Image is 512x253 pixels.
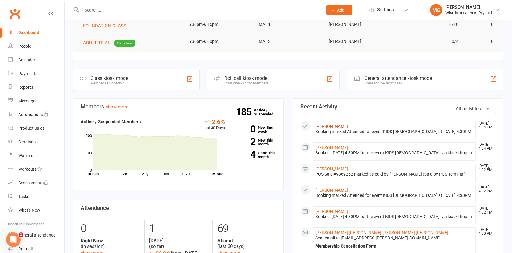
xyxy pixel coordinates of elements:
div: 1 [149,220,208,238]
div: Booking marked Attended for event KIDS [DEMOGRAPHIC_DATA] at [DATE] 4:30PM [315,193,473,198]
strong: 185 [236,107,254,116]
span: Sent email to [EMAIL_ADDRESS][PERSON_NAME][DOMAIN_NAME] [315,235,441,240]
a: [PERSON_NAME] [315,209,348,214]
div: [PERSON_NAME] [445,5,492,10]
div: POS Sale #9869262 marked as paid by [PERSON_NAME] (paid by POS Terminal) [315,172,473,177]
div: -2.6% [202,118,225,125]
a: [PERSON_NAME] [315,124,348,129]
span: Settings [377,3,394,17]
div: What's New [18,208,40,213]
div: Booked: [DATE] 4:30PM for the event KIDS [DEMOGRAPHIC_DATA], via kiosk drop-in [315,150,473,156]
div: Calendar [18,57,35,62]
h3: Recent Activity [300,104,496,110]
div: Roll call kiosk mode [224,75,268,81]
button: ADULT TRIALFree class [83,39,135,47]
td: MAT 1 [253,17,324,32]
a: Payments [8,67,64,80]
a: Calendar [8,53,64,67]
a: 0New this week [234,125,276,133]
div: Assessments [18,180,48,185]
strong: Absent [217,238,276,244]
td: 0 [464,17,499,32]
a: show more [106,104,128,110]
a: People [8,39,64,53]
time: [DATE] 4:00 PM [475,228,496,236]
a: 185Active / Suspended [254,104,281,121]
div: Reports [18,85,33,90]
div: Membership Cancellation Form [315,244,473,249]
iframe: Intercom live chat [6,232,21,247]
div: Great for the front desk [364,81,432,85]
td: 0 [464,34,499,49]
div: Workouts [18,167,37,172]
h3: Members [81,104,276,110]
a: [PERSON_NAME] [315,188,348,193]
div: General attendance kiosk mode [364,75,432,81]
div: Dashboard [18,30,39,35]
div: Product Sales [18,126,44,131]
div: Booking marked Attended for event KIDS [DEMOGRAPHIC_DATA] at [DATE] 4:30PM [315,129,473,134]
div: Gradings [18,139,36,144]
div: Class kiosk mode [90,75,128,81]
a: Waivers [8,149,64,162]
a: 4Canx. this month [234,151,276,159]
div: General attendance [18,233,55,238]
div: Wise Martial Arts Pty Ltd [445,10,492,15]
a: Gradings [8,135,64,149]
button: Add [326,5,352,15]
strong: Right Now [81,238,140,244]
td: 5:30pm-6:15pm [183,17,253,32]
strong: [DATE] [149,238,208,244]
a: Messages [8,94,64,108]
span: All activities [456,106,481,111]
a: General attendance kiosk mode [8,228,64,242]
span: 1 [19,232,23,237]
strong: 4 [234,150,255,159]
a: [PERSON_NAME] [315,145,348,150]
div: MG [430,4,442,16]
a: [PERSON_NAME] [PERSON_NAME] [PERSON_NAME] [PERSON_NAME] [315,230,448,235]
time: [DATE] 4:02 PM [475,185,496,193]
a: [PERSON_NAME] [315,166,348,171]
div: (so far) [149,238,208,249]
span: FOUNDATION CLASS [83,23,126,29]
td: [PERSON_NAME] [323,34,394,49]
div: Staff check-in for members [224,81,268,85]
a: Dashboard [8,26,64,39]
div: Member self check-in [90,81,128,85]
div: Last 30 Days [202,118,225,131]
time: [DATE] 4:02 PM [475,164,496,172]
td: [PERSON_NAME] [323,17,394,32]
a: Tasks [8,190,64,203]
strong: 0 [234,125,255,134]
div: Automations [18,112,43,117]
a: Workouts [8,162,64,176]
a: Assessments [8,176,64,190]
div: (in session) [81,238,140,249]
button: All activities [449,104,496,114]
a: Clubworx [7,6,23,21]
div: Roll call [18,246,33,251]
td: MAT 3 [253,34,324,49]
time: [DATE] 4:04 PM [475,121,496,129]
a: What's New [8,203,64,217]
td: 0/4 [394,34,464,49]
div: 69 [217,220,276,238]
time: [DATE] 4:04 PM [475,143,496,151]
a: Product Sales [8,121,64,135]
span: ADULT TRIAL [83,40,110,46]
td: 0/10 [394,17,464,32]
div: (last 30 days) [217,238,276,249]
input: Search... [80,6,318,14]
strong: 2 [234,137,255,146]
h3: Attendance [81,205,276,211]
a: 2New this month [234,138,276,146]
div: Messages [18,98,37,103]
a: Automations [8,108,64,121]
div: Waivers [18,153,33,158]
strong: Active / Suspended Members [81,119,141,125]
div: Tasks [18,194,29,199]
div: People [18,44,31,49]
button: FOUNDATION CLASS [83,22,131,29]
a: Reports [8,80,64,94]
